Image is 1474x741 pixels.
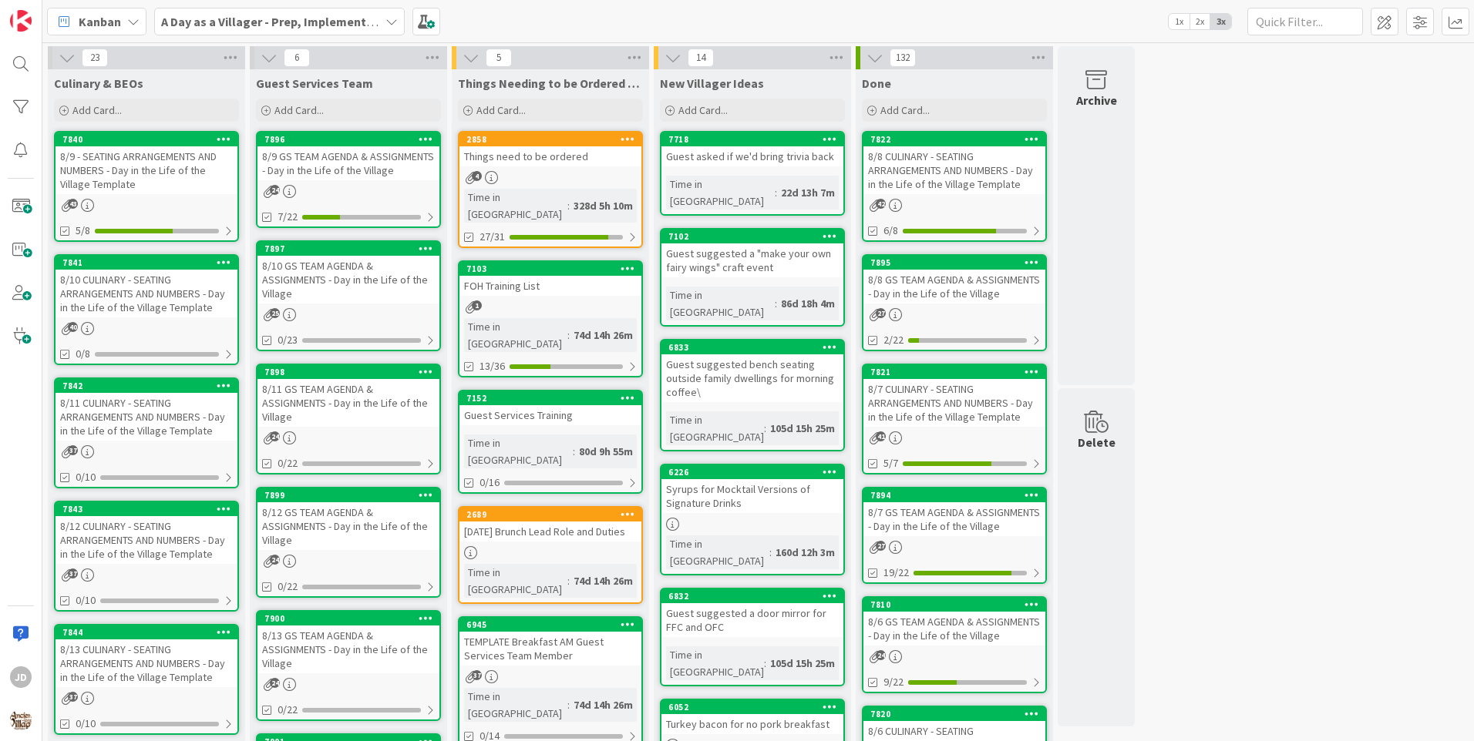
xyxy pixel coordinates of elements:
[54,75,143,91] span: Culinary & BEOs
[459,508,641,521] div: 2689
[257,612,439,625] div: 7900
[666,646,764,680] div: Time in [GEOGRAPHIC_DATA]
[883,674,904,690] span: 9/22
[278,455,298,471] span: 0/22
[466,509,641,520] div: 2689
[62,381,237,391] div: 7842
[458,260,643,377] a: 7103FOH Training ListTime in [GEOGRAPHIC_DATA]:74d 14h 26m13/36
[54,377,239,488] a: 78428/11 CULINARY - SEATING ARRANGEMENTS AND NUMBERS - Day in the Life of the Village Template0/10
[661,603,843,637] div: Guest suggested a door mirror for FFC and OFC
[666,287,775,320] div: Time in [GEOGRAPHIC_DATA]
[764,655,766,672] span: :
[661,465,843,479] div: 6226
[775,295,777,312] span: :
[570,572,637,589] div: 74d 14h 26m
[256,364,441,474] a: 78988/11 GS TEAM AGENDA & ASSIGNMENTS - Day in the Life of the Village0/22
[264,134,439,145] div: 7896
[278,209,298,225] span: 7/22
[472,171,482,181] span: 4
[458,506,643,604] a: 2689[DATE] Brunch Lead Role and DutiesTime in [GEOGRAPHIC_DATA]:74d 14h 26m
[256,240,441,351] a: 78978/10 GS TEAM AGENDA & ASSIGNMENTS - Day in the Life of the Village0/23
[661,146,843,166] div: Guest asked if we'd bring trivia back
[862,596,1047,693] a: 78108/6 GS TEAM AGENDA & ASSIGNMENTS - Day in the Life of the Village9/22
[68,445,78,455] span: 37
[661,714,843,734] div: Turkey bacon for no pork breakfast
[284,49,310,67] span: 6
[466,619,641,630] div: 6945
[661,700,843,734] div: 6052Turkey bacon for no pork breakfast
[567,197,570,214] span: :
[876,431,886,441] span: 41
[862,254,1047,351] a: 78958/8 GS TEAM AGENDA & ASSIGNMENTS - Day in the Life of the Village2/22
[56,625,237,639] div: 7844
[257,242,439,256] div: 7897
[862,131,1047,242] a: 78228/8 CULINARY - SEATING ARRANGEMENTS AND NUMBERS - Day in the Life of the Village Template6/8
[775,184,777,201] span: :
[772,544,839,561] div: 160d 12h 3m
[876,541,886,551] span: 27
[264,367,439,377] div: 7898
[870,599,1045,610] div: 7810
[661,354,843,402] div: Guest suggested bench seating outside family dwellings for morning coffee\
[570,696,637,713] div: 74d 14h 26m
[863,598,1045,612] div: 7810
[863,488,1045,502] div: 7894
[270,185,280,195] span: 24
[480,474,500,491] span: 0/16
[466,263,641,274] div: 7103
[56,379,237,441] div: 78428/11 CULINARY - SEATING ARRANGEMENTS AND NUMBERS - Day in the Life of the Village Template
[464,318,567,352] div: Time in [GEOGRAPHIC_DATA]
[270,555,280,565] span: 24
[573,443,575,460] span: :
[68,199,78,209] span: 43
[459,276,641,296] div: FOH Training List
[666,176,775,210] div: Time in [GEOGRAPHIC_DATA]
[863,132,1045,146] div: 7822
[62,134,237,145] div: 7840
[10,709,32,731] img: avatar
[257,379,439,427] div: 8/11 GS TEAM AGENDA & ASSIGNMENTS - Day in the Life of the Village
[278,578,298,595] span: 0/22
[766,655,839,672] div: 105d 15h 25m
[270,308,280,318] span: 25
[660,228,845,327] a: 7102Guest suggested a "make your own fairy wings" craft eventTime in [GEOGRAPHIC_DATA]:86d 18h 4m
[56,502,237,516] div: 7843
[661,479,843,513] div: Syrups for Mocktail Versions of Signature Drinks
[256,131,441,228] a: 78968/9 GS TEAM AGENDA & ASSIGNMENTS - Day in the Life of the Village7/22
[476,103,526,117] span: Add Card...
[666,411,764,445] div: Time in [GEOGRAPHIC_DATA]
[883,455,898,471] span: 5/7
[466,393,641,404] div: 7152
[56,379,237,393] div: 7842
[459,132,641,166] div: 2858Things need to be ordered
[54,131,239,242] a: 78408/9 - SEATING ARRANGEMENTS AND NUMBERS - Day in the Life of the Village Template5/8
[777,295,839,312] div: 86d 18h 4m
[76,592,96,609] span: 0/10
[459,618,641,632] div: 6945
[863,707,1045,721] div: 7820
[688,49,714,67] span: 14
[278,332,298,348] span: 0/23
[459,391,641,425] div: 7152Guest Services Training
[863,365,1045,379] div: 7821
[56,516,237,564] div: 8/12 CULINARY - SEATING ARRANGEMENTS AND NUMBERS - Day in the Life of the Village Template
[668,134,843,145] div: 7718
[862,75,891,91] span: Done
[570,197,637,214] div: 328d 5h 10m
[863,256,1045,270] div: 7895
[472,300,482,310] span: 1
[777,184,839,201] div: 22d 13h 7m
[1169,14,1190,29] span: 1x
[862,487,1047,584] a: 78948/7 GS TEAM AGENDA & ASSIGNMENTS - Day in the Life of the Village19/22
[1247,8,1363,35] input: Quick Filter...
[256,75,373,91] span: Guest Services Team
[870,709,1045,719] div: 7820
[458,390,643,494] a: 7152Guest Services TrainingTime in [GEOGRAPHIC_DATA]:80d 9h 55m0/16
[661,589,843,603] div: 6832
[257,488,439,502] div: 7899
[257,242,439,303] div: 78978/10 GS TEAM AGENDA & ASSIGNMENTS - Day in the Life of the Village
[464,564,567,598] div: Time in [GEOGRAPHIC_DATA]
[257,146,439,180] div: 8/9 GS TEAM AGENDA & ASSIGNMENTS - Day in the Life of the Village
[883,332,904,348] span: 2/22
[257,502,439,550] div: 8/12 GS TEAM AGENDA & ASSIGNMENTS - Day in the Life of the Village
